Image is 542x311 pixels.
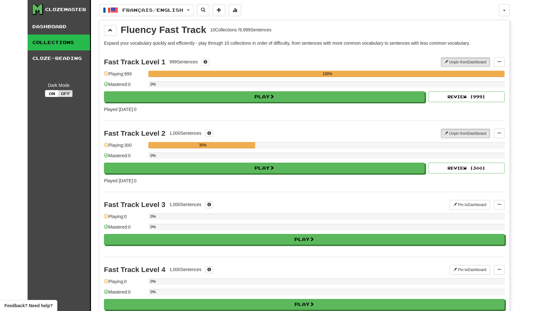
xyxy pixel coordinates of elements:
[229,4,241,16] button: More stats
[150,71,505,77] div: 100%
[169,59,198,65] div: 999 Sentences
[104,58,165,66] div: Fast Track Level 1
[104,278,145,289] div: Playing: 0
[450,200,490,210] button: Pin toDashboard
[104,266,165,274] div: Fast Track Level 4
[28,19,90,35] a: Dashboard
[104,152,145,163] div: Mastered: 0
[104,299,505,310] button: Play
[32,82,85,88] div: Dark Mode
[104,129,165,137] div: Fast Track Level 2
[441,129,490,138] button: Unpin fromDashboard
[104,107,136,112] span: Played [DATE]: 0
[210,27,271,33] div: 10 Collections / 9,999 Sentences
[104,178,136,183] span: Played [DATE]: 0
[45,90,59,97] button: On
[429,163,505,173] button: Review (300)
[28,50,90,66] a: Cloze-Reading
[4,302,53,309] span: Open feedback widget
[104,40,505,46] p: Expand your vocabulary quickly and efficiently - play through 10 collections in order of difficul...
[104,142,145,152] div: Playing: 300
[104,289,145,299] div: Mastered: 0
[213,4,225,16] button: Add sentence to collection
[104,91,425,102] button: Play
[169,201,201,208] div: 1,000 Sentences
[104,71,145,81] div: Playing: 999
[197,4,210,16] button: Search sentences
[45,6,86,13] div: Clozemaster
[104,234,505,245] button: Play
[104,163,425,173] button: Play
[99,4,194,16] button: Français/English
[121,25,206,35] div: Fluency Fast Track
[450,265,490,275] button: Pin toDashboard
[104,224,145,234] div: Mastered: 0
[429,91,505,102] button: Review (999)
[104,201,165,209] div: Fast Track Level 3
[169,130,201,136] div: 1,000 Sentences
[59,90,73,97] button: Off
[150,142,255,148] div: 30%
[104,213,145,224] div: Playing: 0
[441,57,490,67] button: Unpin fromDashboard
[169,266,201,273] div: 1,000 Sentences
[28,35,90,50] a: Collections
[122,7,183,13] span: Français / English
[104,81,145,92] div: Mastered: 0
